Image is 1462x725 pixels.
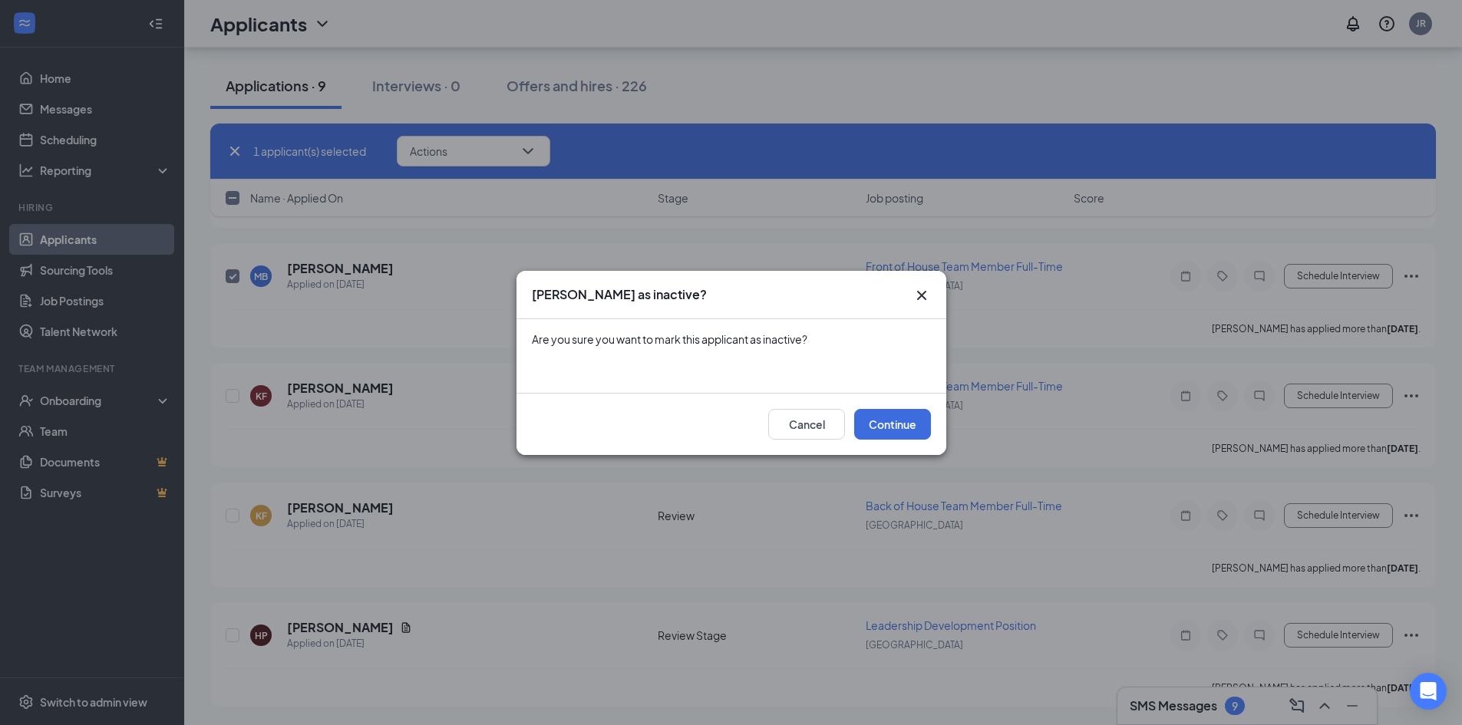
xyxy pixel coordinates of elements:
[1410,673,1447,710] div: Open Intercom Messenger
[768,409,845,440] button: Cancel
[532,286,707,303] h3: [PERSON_NAME] as inactive?
[913,286,931,305] button: Close
[854,409,931,440] button: Continue
[532,331,931,347] div: Are you sure you want to mark this applicant as inactive?
[913,286,931,305] svg: Cross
